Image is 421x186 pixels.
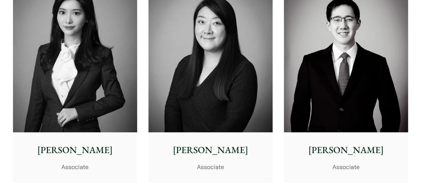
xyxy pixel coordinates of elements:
[154,162,267,171] p: Associate
[154,143,267,157] p: [PERSON_NAME]
[18,143,132,157] p: [PERSON_NAME]
[289,162,403,171] p: Associate
[289,143,403,157] p: [PERSON_NAME]
[18,162,132,171] p: Associate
